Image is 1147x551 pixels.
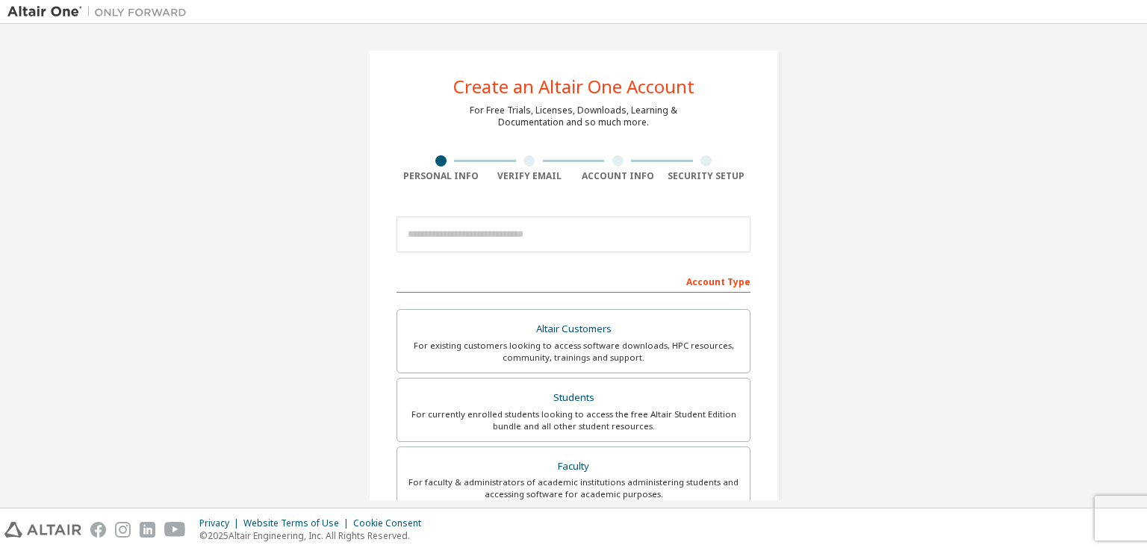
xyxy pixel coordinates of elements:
[397,269,750,293] div: Account Type
[397,170,485,182] div: Personal Info
[406,476,741,500] div: For faculty & administrators of academic institutions administering students and accessing softwa...
[470,105,677,128] div: For Free Trials, Licenses, Downloads, Learning & Documentation and so much more.
[453,78,694,96] div: Create an Altair One Account
[164,522,186,538] img: youtube.svg
[140,522,155,538] img: linkedin.svg
[115,522,131,538] img: instagram.svg
[573,170,662,182] div: Account Info
[7,4,194,19] img: Altair One
[406,319,741,340] div: Altair Customers
[199,529,430,542] p: © 2025 Altair Engineering, Inc. All Rights Reserved.
[4,522,81,538] img: altair_logo.svg
[243,517,353,529] div: Website Terms of Use
[406,340,741,364] div: For existing customers looking to access software downloads, HPC resources, community, trainings ...
[90,522,106,538] img: facebook.svg
[353,517,430,529] div: Cookie Consent
[406,387,741,408] div: Students
[406,456,741,477] div: Faculty
[199,517,243,529] div: Privacy
[485,170,574,182] div: Verify Email
[406,408,741,432] div: For currently enrolled students looking to access the free Altair Student Edition bundle and all ...
[662,170,751,182] div: Security Setup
